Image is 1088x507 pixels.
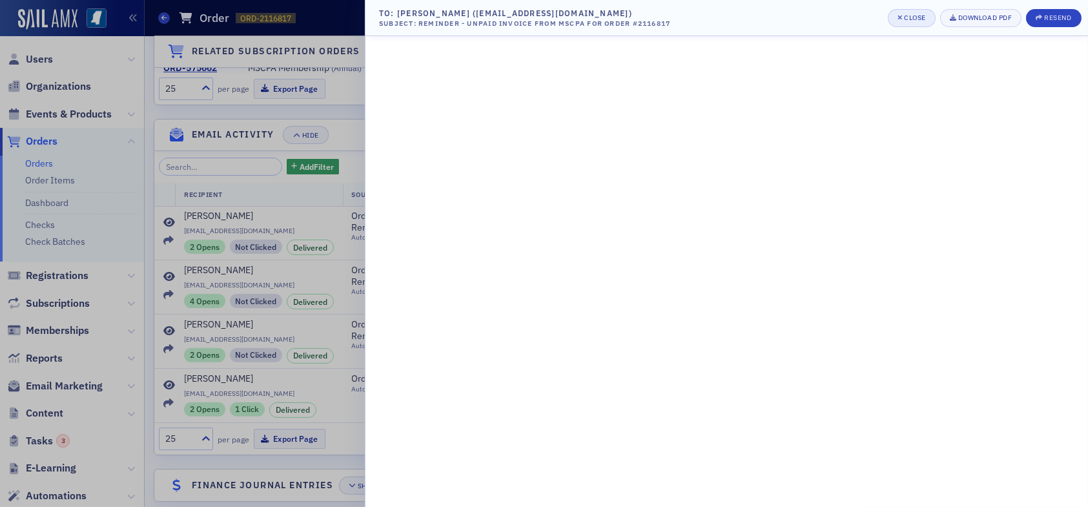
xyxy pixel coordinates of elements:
div: Subject: Reminder - Unpaid Invoice from MSCPA for Order #2116817 [379,19,670,29]
button: Close [888,9,936,27]
div: To: [PERSON_NAME] ([EMAIL_ADDRESS][DOMAIN_NAME]) [379,7,670,19]
div: Resend [1044,14,1071,21]
a: Download PDF [940,9,1021,27]
button: Resend [1026,9,1081,27]
div: Download PDF [958,14,1012,21]
div: Close [904,14,926,21]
